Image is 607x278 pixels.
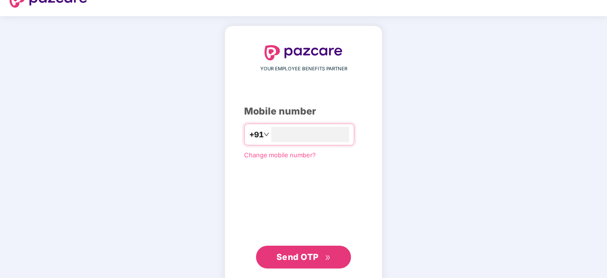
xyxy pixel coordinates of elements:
[264,132,269,137] span: down
[244,151,316,159] a: Change mobile number?
[249,129,264,141] span: +91
[260,65,347,73] span: YOUR EMPLOYEE BENEFITS PARTNER
[325,255,331,261] span: double-right
[256,246,351,268] button: Send OTPdouble-right
[276,252,319,262] span: Send OTP
[265,45,342,60] img: logo
[244,104,363,119] div: Mobile number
